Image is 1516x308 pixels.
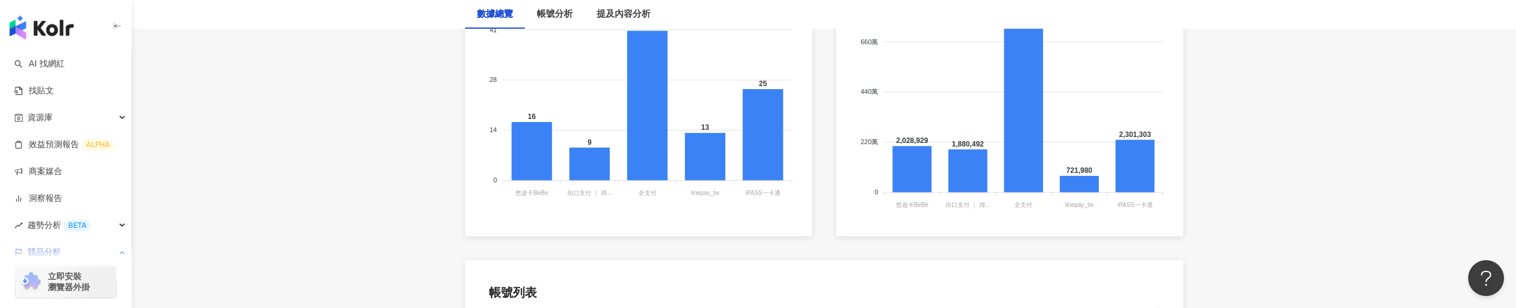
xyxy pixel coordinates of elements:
[48,271,90,292] span: 立即安裝 瀏覽器外掛
[16,266,116,298] a: chrome extension立即安裝 瀏覽器外掛
[861,38,878,45] tspan: 660萬
[14,193,62,205] a: 洞察報告
[28,212,91,239] span: 趨勢分析
[597,7,651,22] div: 提及內容分析
[14,139,114,151] a: 效益預測報告ALPHA
[489,284,1159,301] div: 帳號列表
[537,7,573,22] div: 帳號分析
[493,177,497,184] tspan: 0
[745,190,780,196] tspan: iPASS一卡通
[490,26,497,33] tspan: 41
[861,88,878,95] tspan: 440萬
[567,190,612,197] tspan: 街口支付 ｜ 掃...
[490,127,497,134] tspan: 14
[874,188,878,196] tspan: 0
[28,104,53,131] span: 資源庫
[861,138,878,145] tspan: 220萬
[14,58,65,70] a: searchAI 找網紅
[1468,260,1504,296] iframe: Help Scout Beacon - Open
[477,7,513,22] div: 數據總覽
[515,190,548,196] tspan: 悠遊卡BeBe
[14,85,54,97] a: 找貼文
[1014,202,1032,208] tspan: 全支付
[1065,202,1093,208] tspan: linepay_tw
[14,221,23,230] span: rise
[14,166,62,178] a: 商案媒合
[895,202,928,208] tspan: 悠遊卡BeBe
[946,202,990,209] tspan: 街口支付 ｜ 掃...
[19,272,42,291] img: chrome extension
[691,190,719,196] tspan: linepay_tw
[1117,202,1152,208] tspan: iPASS一卡通
[638,190,656,196] tspan: 全支付
[63,219,91,231] div: BETA
[490,77,497,84] tspan: 28
[10,16,74,39] img: logo
[28,239,61,266] span: 競品分析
